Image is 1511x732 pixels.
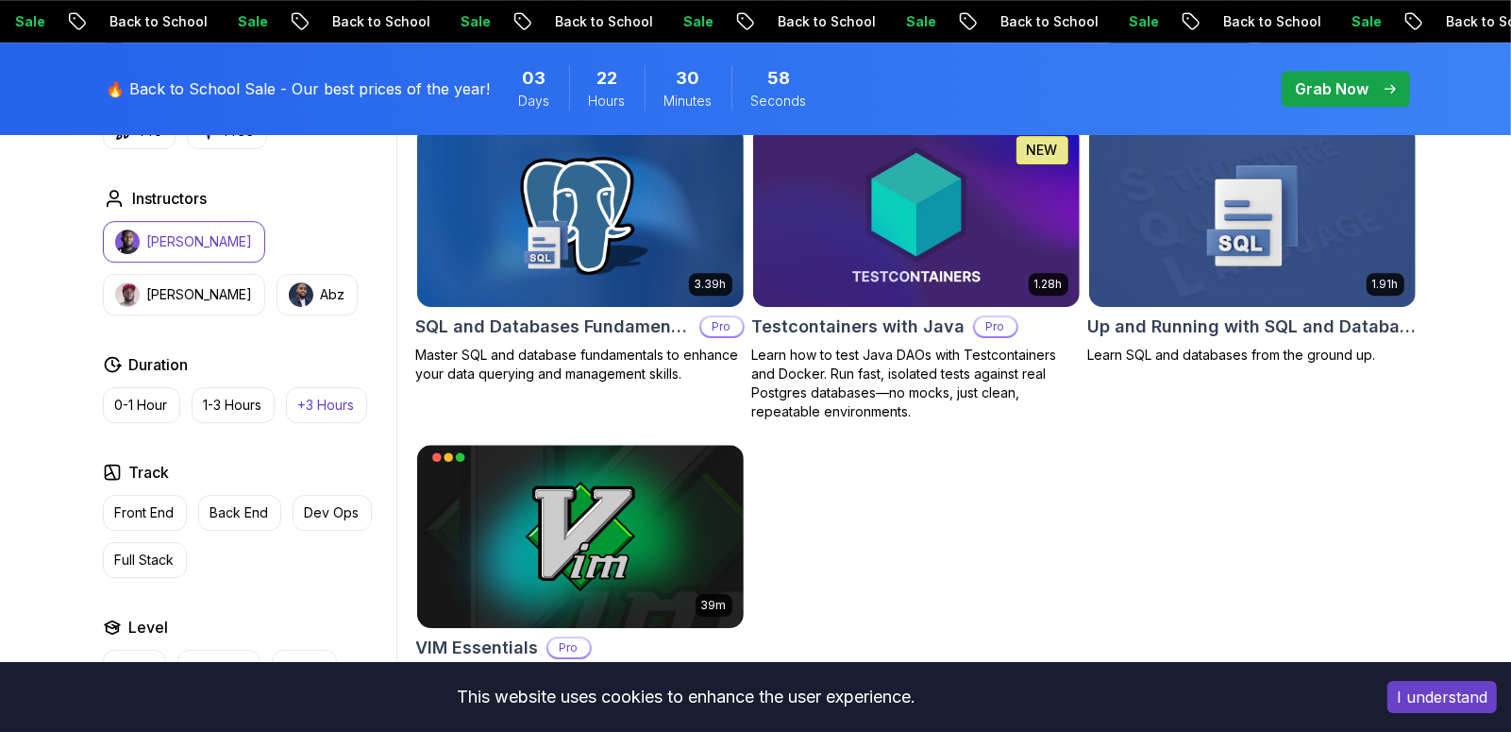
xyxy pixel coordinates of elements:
[751,92,807,111] span: Seconds
[1372,277,1399,292] p: 1.91h
[204,396,262,415] p: 1-3 Hours
[147,285,253,304] p: [PERSON_NAME]
[752,346,1081,421] p: Learn how to test Java DAOs with Testcontainers and Docker. Run fast, isolated tests against real...
[305,503,360,522] p: Dev Ops
[735,12,864,31] p: Back to School
[103,221,265,263] button: instructor img[PERSON_NAME]
[1387,681,1497,713] button: Accept cookies
[115,396,168,415] p: 0-1 Hour
[115,658,154,677] p: Junior
[596,65,617,92] span: 22 Hours
[416,346,745,383] p: Master SQL and database fundamentals to enhance your data querying and management skills.
[958,12,1086,31] p: Back to School
[177,650,260,686] button: Mid-level
[1088,346,1417,365] p: Learn SQL and databases from the ground up.
[1088,314,1417,340] h2: Up and Running with SQL and Databases
[115,282,140,307] img: instructor img
[416,124,745,384] a: SQL and Databases Fundamentals card3.39hSQL and Databases FundamentalsProMaster SQL and database ...
[1309,12,1369,31] p: Sale
[195,12,256,31] p: Sale
[190,658,248,677] p: Mid-level
[210,503,269,522] p: Back End
[147,232,253,251] p: [PERSON_NAME]
[298,396,355,415] p: +3 Hours
[417,445,744,628] img: VIM Essentials card
[753,125,1080,308] img: Testcontainers with Java card
[321,285,345,304] p: Abz
[293,495,372,531] button: Dev Ops
[512,12,641,31] p: Back to School
[523,65,546,92] span: 3 Days
[198,495,281,531] button: Back End
[67,12,195,31] p: Back to School
[1181,12,1309,31] p: Back to School
[290,12,418,31] p: Back to School
[864,12,924,31] p: Sale
[1027,141,1058,160] p: NEW
[103,542,187,578] button: Full Stack
[701,317,743,336] p: Pro
[519,92,550,111] span: Days
[115,551,175,570] p: Full Stack
[133,187,208,210] h2: Instructors
[192,387,275,423] button: 1-3 Hours
[1089,125,1416,308] img: Up and Running with SQL and Databases card
[1296,77,1369,100] p: Grab Now
[14,676,1359,718] div: This website uses cookies to enhance the user experience.
[752,314,965,340] h2: Testcontainers with Java
[975,317,1016,336] p: Pro
[1088,124,1417,366] a: Up and Running with SQL and Databases card1.91hUp and Running with SQL and DatabasesLearn SQL and...
[416,444,745,686] a: VIM Essentials card39mVIM EssentialsProLearn the basics of Linux and Bash.
[286,387,367,423] button: +3 Hours
[752,124,1081,422] a: Testcontainers with Java card1.28hNEWTestcontainers with JavaProLearn how to test Java DAOs with ...
[115,503,175,522] p: Front End
[129,461,170,484] h2: Track
[277,274,358,315] button: instructor imgAbz
[284,658,325,677] p: Senior
[767,65,790,92] span: 58 Seconds
[416,314,692,340] h2: SQL and Databases Fundamentals
[103,650,166,686] button: Junior
[416,635,539,661] h2: VIM Essentials
[701,598,727,613] p: 39m
[695,277,727,292] p: 3.39h
[548,638,590,657] p: Pro
[1086,12,1147,31] p: Sale
[289,282,313,307] img: instructor img
[272,650,337,686] button: Senior
[115,230,140,254] img: instructor img
[129,616,169,638] h2: Level
[1034,277,1063,292] p: 1.28h
[418,12,478,31] p: Sale
[664,92,713,111] span: Minutes
[103,274,265,315] button: instructor img[PERSON_NAME]
[129,353,189,376] h2: Duration
[589,92,626,111] span: Hours
[103,495,187,531] button: Front End
[107,77,491,100] p: 🔥 Back to School Sale - Our best prices of the year!
[641,12,701,31] p: Sale
[103,387,180,423] button: 0-1 Hour
[417,125,744,308] img: SQL and Databases Fundamentals card
[677,65,700,92] span: 30 Minutes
